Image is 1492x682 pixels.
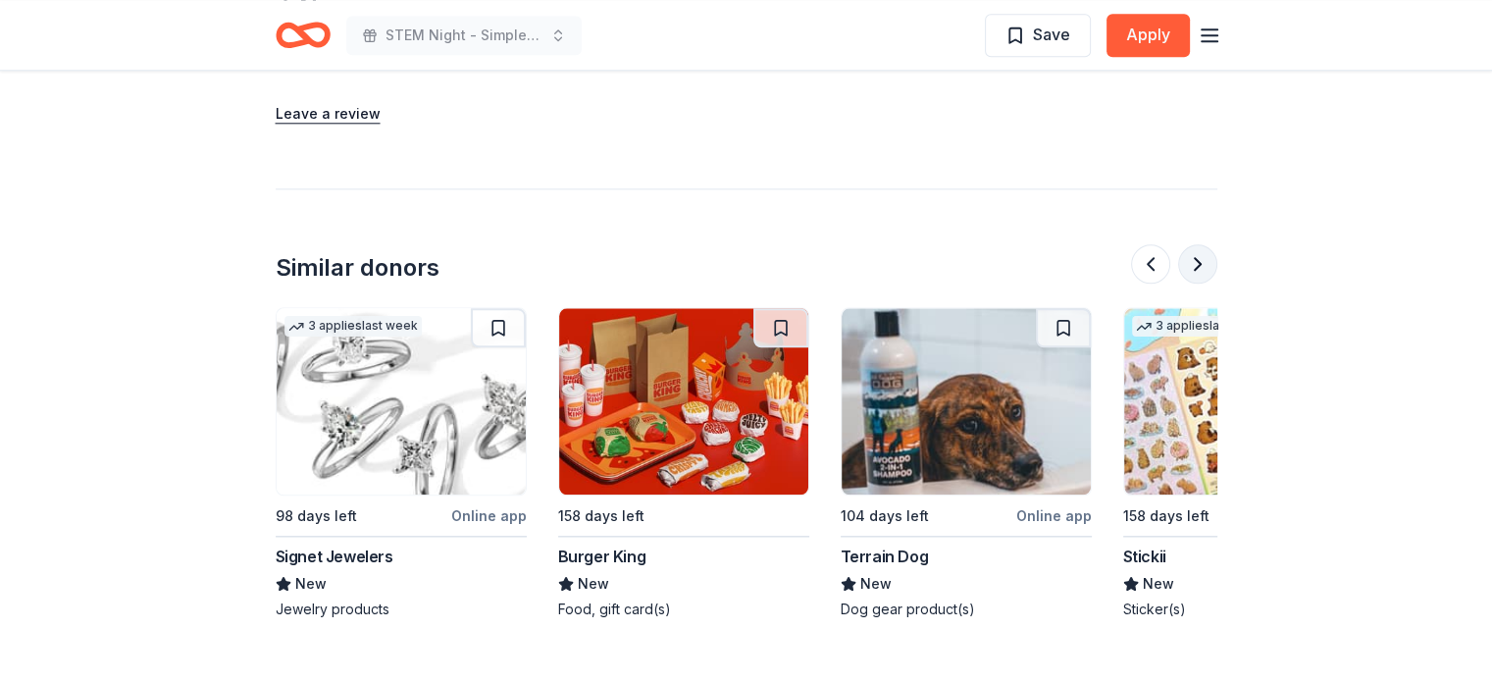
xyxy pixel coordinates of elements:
span: New [860,572,892,596]
div: Online app [451,503,527,528]
div: 98 days left [276,504,357,528]
div: 104 days left [841,504,929,528]
img: Image for Terrain Dog [842,308,1091,495]
div: Online app [1016,503,1092,528]
div: 3 applies last week [284,316,422,337]
button: STEM Night - Simple STEM [346,16,582,55]
div: Dog gear product(s) [841,600,1092,619]
div: Terrain Dog [841,545,929,568]
a: Image for Burger King158 days leftBurger KingNewFood, gift card(s) [558,307,809,619]
span: New [578,572,609,596]
span: STEM Night - Simple STEM [386,24,542,47]
div: Jewelry products [276,600,527,619]
a: Image for Signet Jewelers3 applieslast week98 days leftOnline appSignet JewelersNewJewelry products [276,307,527,619]
button: Save [985,14,1091,57]
img: Image for Signet Jewelers [277,308,526,495]
span: New [1143,572,1174,596]
img: Image for Burger King [559,308,808,495]
div: Food, gift card(s) [558,600,809,619]
div: 158 days left [558,504,644,528]
button: Leave a review [276,102,381,126]
div: Similar donors [276,252,439,284]
a: Home [276,12,331,58]
div: Signet Jewelers [276,545,393,568]
div: Burger King [558,545,646,568]
img: Image for Stickii [1124,308,1373,495]
a: Image for Terrain Dog104 days leftOnline appTerrain DogNewDog gear product(s) [841,307,1092,619]
div: Stickii [1123,545,1166,568]
span: Save [1033,22,1070,47]
div: 158 days left [1123,504,1209,528]
a: Image for Stickii3 applieslast week158 days leftOnline appStickiiNewSticker(s) [1123,307,1374,619]
div: Sticker(s) [1123,600,1374,619]
span: New [295,572,327,596]
button: Apply [1106,14,1190,57]
div: 3 applies last week [1132,316,1269,337]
